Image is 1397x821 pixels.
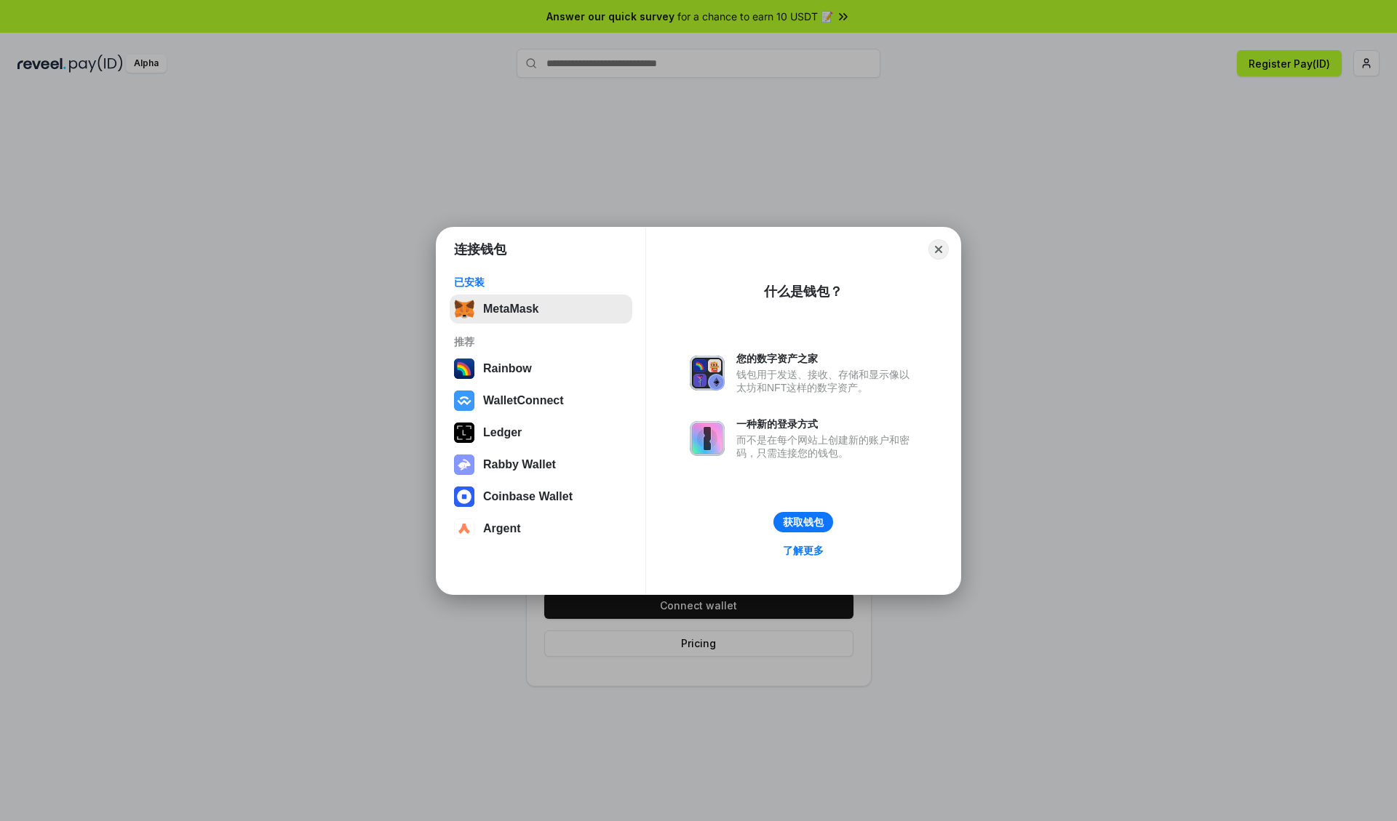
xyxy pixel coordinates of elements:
[454,391,474,411] img: svg+xml,%3Csvg%20width%3D%2228%22%20height%3D%2228%22%20viewBox%3D%220%200%2028%2028%22%20fill%3D...
[690,356,725,391] img: svg+xml,%3Csvg%20xmlns%3D%22http%3A%2F%2Fwww.w3.org%2F2000%2Fsvg%22%20fill%3D%22none%22%20viewBox...
[736,368,917,394] div: 钱包用于发送、接收、存储和显示像以太坊和NFT这样的数字资产。
[736,433,917,460] div: 而不是在每个网站上创建新的账户和密码，只需连接您的钱包。
[483,522,521,535] div: Argent
[483,458,556,471] div: Rabby Wallet
[454,486,474,507] img: svg+xml,%3Csvg%20width%3D%2228%22%20height%3D%2228%22%20viewBox%3D%220%200%2028%2028%22%20fill%3D...
[690,421,725,456] img: svg+xml,%3Csvg%20xmlns%3D%22http%3A%2F%2Fwww.w3.org%2F2000%2Fsvg%22%20fill%3D%22none%22%20viewBox...
[483,303,538,316] div: MetaMask
[483,426,522,439] div: Ledger
[454,518,474,539] img: svg+xml,%3Csvg%20width%3D%2228%22%20height%3D%2228%22%20viewBox%3D%220%200%2028%2028%22%20fill%3D...
[773,512,833,532] button: 获取钱包
[736,352,917,365] div: 您的数字资产之家
[454,422,474,443] img: svg+xml,%3Csvg%20xmlns%3D%22http%3A%2F%2Fwww.w3.org%2F2000%2Fsvg%22%20width%3D%2228%22%20height%3...
[483,362,532,375] div: Rainbow
[783,544,824,557] div: 了解更多
[774,541,832,560] a: 了解更多
[483,394,564,407] div: WalletConnect
[450,386,632,415] button: WalletConnect
[450,482,632,511] button: Coinbase Wallet
[450,295,632,324] button: MetaMask
[928,239,949,260] button: Close
[454,454,474,475] img: svg+xml,%3Csvg%20xmlns%3D%22http%3A%2F%2Fwww.w3.org%2F2000%2Fsvg%22%20fill%3D%22none%22%20viewBox...
[783,516,824,529] div: 获取钱包
[454,276,628,289] div: 已安装
[736,417,917,430] div: 一种新的登录方式
[454,359,474,379] img: svg+xml,%3Csvg%20width%3D%22120%22%20height%3D%22120%22%20viewBox%3D%220%200%20120%20120%22%20fil...
[483,490,573,503] div: Coinbase Wallet
[450,450,632,479] button: Rabby Wallet
[454,241,506,258] h1: 连接钱包
[454,299,474,319] img: svg+xml,%3Csvg%20fill%3D%22none%22%20height%3D%2233%22%20viewBox%3D%220%200%2035%2033%22%20width%...
[450,514,632,543] button: Argent
[764,283,843,300] div: 什么是钱包？
[454,335,628,348] div: 推荐
[450,418,632,447] button: Ledger
[450,354,632,383] button: Rainbow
